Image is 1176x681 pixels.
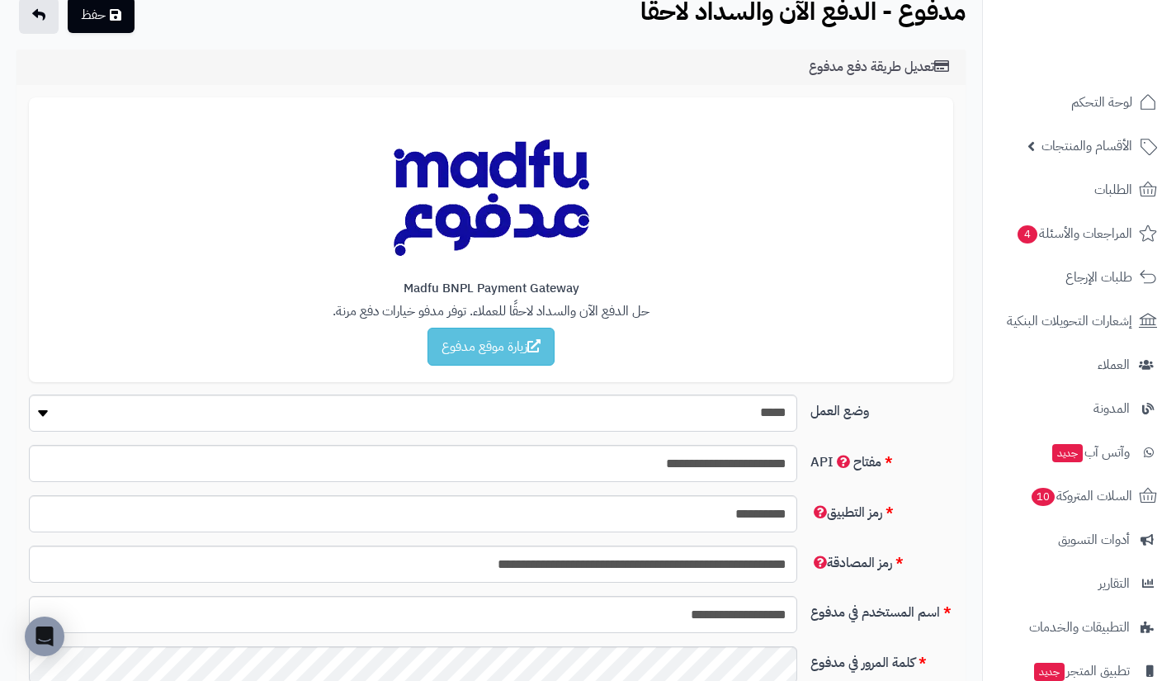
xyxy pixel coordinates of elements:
span: رمز التطبيق [810,503,882,523]
span: 4 [1018,225,1037,244]
span: طلبات الإرجاع [1065,266,1132,289]
span: مفتاح API [810,452,881,472]
span: أدوات التسويق [1058,528,1130,551]
span: العملاء [1098,353,1130,376]
a: زيارة موقع مدفوع [427,328,555,366]
label: كلمة المرور في مدفوع [804,646,960,673]
a: العملاء [993,345,1166,385]
span: جديد [1052,444,1083,462]
h4: Madfu BNPL Payment Gateway [45,281,937,296]
a: المراجعات والأسئلة4 [993,214,1166,253]
a: وآتس آبجديد [993,433,1166,472]
span: لوحة التحكم [1071,91,1132,114]
span: المراجعات والأسئلة [1016,222,1132,245]
span: الأقسام والمنتجات [1041,135,1132,158]
label: اسم المستخدم في مدفوع [804,596,960,622]
img: Madfu BNPL [371,126,612,269]
a: إشعارات التحويلات البنكية [993,301,1166,341]
span: 10 [1032,488,1055,506]
span: الطلبات [1094,178,1132,201]
div: Open Intercom Messenger [25,617,64,656]
span: جديد [1034,663,1065,681]
a: طلبات الإرجاع [993,258,1166,297]
span: رمز المصادقة [810,553,892,573]
a: السلات المتروكة10 [993,476,1166,516]
span: إشعارات التحويلات البنكية [1007,310,1132,333]
a: لوحة التحكم [993,83,1166,122]
span: التطبيقات والخدمات [1029,616,1130,639]
a: أدوات التسويق [993,520,1166,560]
span: التقارير [1098,572,1130,595]
span: المدونة [1093,397,1130,420]
span: وآتس آب [1051,441,1130,464]
a: التطبيقات والخدمات [993,608,1166,647]
a: الطلبات [993,170,1166,210]
span: السلات المتروكة [1030,485,1132,508]
h3: تعديل طريقة دفع مدفوع [809,59,953,75]
label: وضع العمل [804,395,960,421]
a: المدونة [993,389,1166,428]
a: التقارير [993,564,1166,603]
p: حل الدفع الآن والسداد لاحقًا للعملاء. توفر مدفو خيارات دفع مرنة. [45,302,937,321]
